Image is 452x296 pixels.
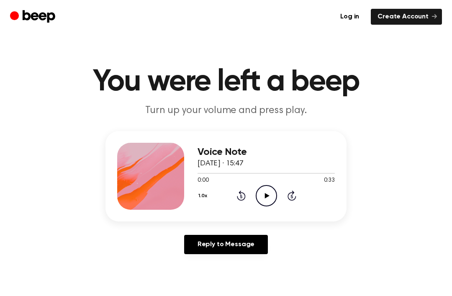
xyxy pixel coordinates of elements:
a: Beep [10,9,57,25]
span: 0:00 [198,176,208,185]
a: Reply to Message [184,235,268,254]
a: Create Account [371,9,442,25]
button: 1.0x [198,189,211,203]
span: [DATE] · 15:47 [198,160,244,167]
h3: Voice Note [198,147,335,158]
a: Log in [334,9,366,25]
span: 0:33 [324,176,335,185]
p: Turn up your volume and press play. [65,104,387,118]
h1: You were left a beep [12,67,440,97]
